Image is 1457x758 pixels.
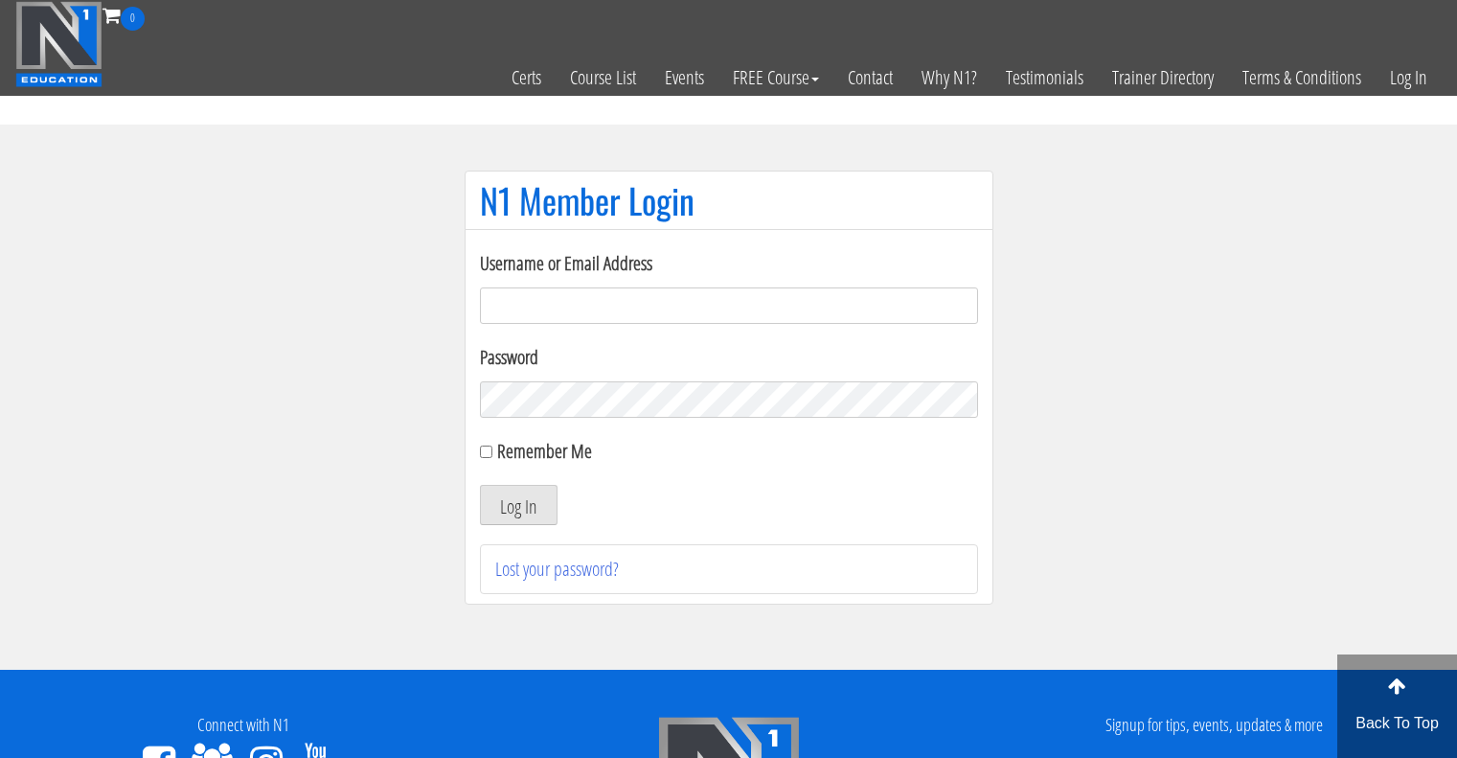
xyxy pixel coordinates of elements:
[556,31,650,125] a: Course List
[497,31,556,125] a: Certs
[102,2,145,28] a: 0
[15,1,102,87] img: n1-education
[1337,712,1457,735] p: Back To Top
[991,31,1098,125] a: Testimonials
[480,485,558,525] button: Log In
[121,7,145,31] span: 0
[1228,31,1376,125] a: Terms & Conditions
[497,438,592,464] label: Remember Me
[480,249,978,278] label: Username or Email Address
[718,31,833,125] a: FREE Course
[480,181,978,219] h1: N1 Member Login
[907,31,991,125] a: Why N1?
[650,31,718,125] a: Events
[1098,31,1228,125] a: Trainer Directory
[495,556,619,582] a: Lost your password?
[1376,31,1442,125] a: Log In
[480,343,978,372] label: Password
[14,716,471,735] h4: Connect with N1
[833,31,907,125] a: Contact
[986,716,1443,735] h4: Signup for tips, events, updates & more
